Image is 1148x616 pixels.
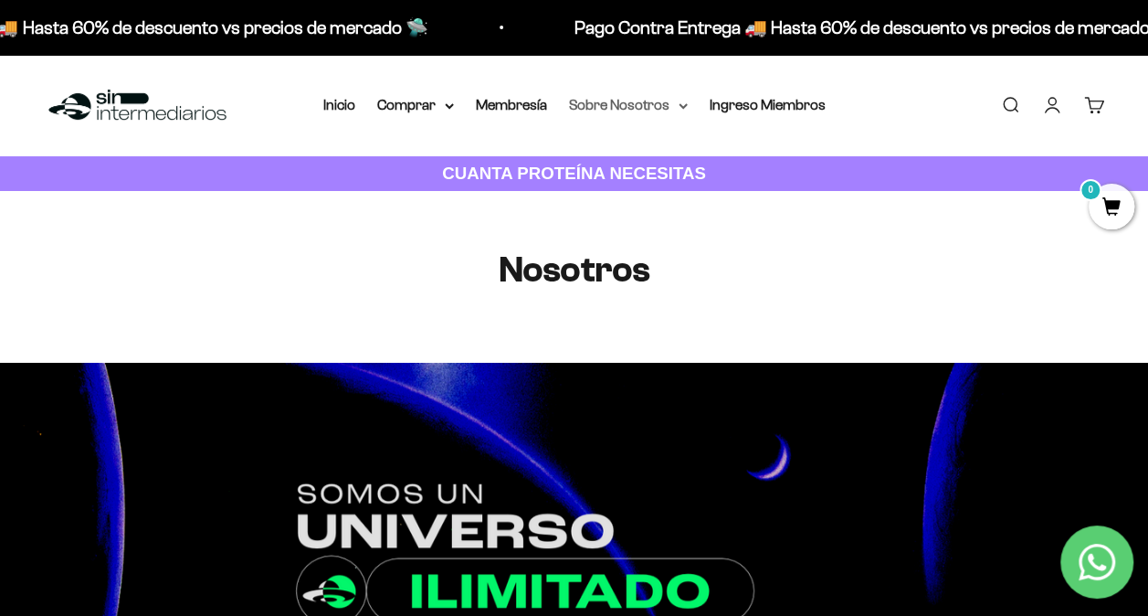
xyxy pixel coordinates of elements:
[710,97,826,112] a: Ingreso Miembros
[1089,198,1134,218] a: 0
[246,250,903,290] h1: Nosotros
[1080,179,1101,201] mark: 0
[569,93,688,117] summary: Sobre Nosotros
[377,93,454,117] summary: Comprar
[323,97,355,112] a: Inicio
[442,164,706,183] strong: CUANTA PROTEÍNA NECESITAS
[476,97,547,112] a: Membresía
